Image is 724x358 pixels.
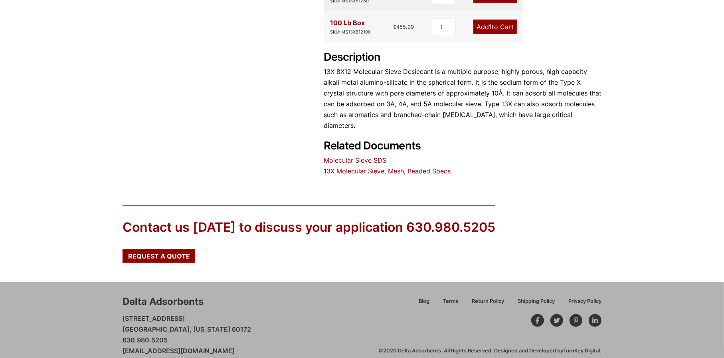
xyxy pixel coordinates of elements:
[330,18,371,36] div: 100 Lb Box
[563,348,600,354] a: TurnKey Digital
[412,297,436,311] a: Blog
[394,24,414,30] bdi: 455.99
[123,249,195,263] a: Request a Quote
[123,219,495,237] div: Contact us [DATE] to discuss your application 630.980.5205
[128,253,190,259] span: Request a Quote
[562,297,601,311] a: Privacy Policy
[123,313,251,357] p: [STREET_ADDRESS] [GEOGRAPHIC_DATA], [US_STATE] 60172 630.980.5205
[378,347,601,354] div: ©2020 Delta Adsorbents. All Rights Reserved. Designed and Developed by .
[473,20,517,34] a: Add1to Cart
[419,299,429,304] span: Blog
[324,51,601,64] h2: Description
[568,299,601,304] span: Privacy Policy
[324,66,601,131] p: 13X 8X12 Molecular Sieve Desiccant is a multiple purpose, highly porous, high capacity alkali met...
[394,24,397,30] span: $
[330,28,371,36] div: SKU: MS13X812100
[123,295,204,308] div: Delta Adsorbents
[324,167,451,175] a: 13X Molecular Sieve, Mesh, Beaded Specs
[489,23,492,31] span: 1
[436,297,465,311] a: Terms
[123,347,235,355] a: [EMAIL_ADDRESS][DOMAIN_NAME]
[465,297,511,311] a: Return Policy
[472,299,504,304] span: Return Policy
[324,156,386,164] a: Molecular Sieve SDS
[443,299,458,304] span: Terms
[518,299,555,304] span: Shipping Policy
[511,297,562,311] a: Shipping Policy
